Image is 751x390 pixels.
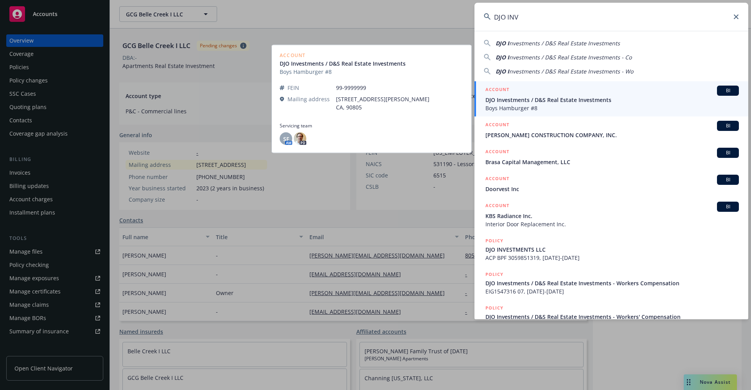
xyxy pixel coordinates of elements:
[485,104,739,112] span: Boys Hamburger #8
[509,54,632,61] span: nvestments / D&S Real Estate Investments - Co
[720,149,736,156] span: BI
[485,86,509,95] h5: ACCOUNT
[474,116,748,143] a: ACCOUNTBI[PERSON_NAME] CONSTRUCTION COMPANY, INC.
[496,68,509,75] span: DJO I
[474,197,748,233] a: ACCOUNTBIKBS Radiance Inc.Interior Door Replacement Inc.
[474,143,748,170] a: ACCOUNTBIBrasa Capital Management, LLC
[474,266,748,300] a: POLICYDJO Investments / D&S Real Estate Investments - Workers CompensationEIG1547316 07, [DATE]-[...
[485,237,503,245] h5: POLICY
[485,287,739,295] span: EIG1547316 07, [DATE]-[DATE]
[485,131,739,139] span: [PERSON_NAME] CONSTRUCTION COMPANY, INC.
[485,121,509,130] h5: ACCOUNT
[474,300,748,333] a: POLICYDJO Investments / D&S Real Estate Investments - Workers' Compensation
[474,3,748,31] input: Search...
[485,158,739,166] span: Brasa Capital Management, LLC
[509,68,633,75] span: nvestments / D&S Real Estate Investments - Wo
[485,279,739,287] span: DJO Investments / D&S Real Estate Investments - Workers Compensation
[509,39,620,47] span: nvestments / D&S Real Estate Investments
[485,212,739,220] span: KBS Radiance Inc.
[485,175,509,184] h5: ACCOUNT
[720,203,736,210] span: BI
[485,270,503,278] h5: POLICY
[474,233,748,266] a: POLICYDJO INVESTMENTS LLCACP BPF 3059851319, [DATE]-[DATE]
[720,176,736,183] span: BI
[720,122,736,129] span: BI
[485,185,739,193] span: Doorvest Inc
[474,81,748,116] a: ACCOUNTBIDJO Investments / D&S Real Estate InvestmentsBoys Hamburger #8
[485,254,739,262] span: ACP BPF 3059851319, [DATE]-[DATE]
[474,170,748,197] a: ACCOUNTBIDoorvest Inc
[485,220,739,228] span: Interior Door Replacement Inc.
[720,87,736,94] span: BI
[485,148,509,157] h5: ACCOUNT
[485,245,739,254] span: DJO INVESTMENTS LLC
[485,313,739,321] span: DJO Investments / D&S Real Estate Investments - Workers' Compensation
[485,96,739,104] span: DJO Investments / D&S Real Estate Investments
[496,54,509,61] span: DJO I
[485,304,503,312] h5: POLICY
[496,39,509,47] span: DJO I
[485,202,509,211] h5: ACCOUNT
